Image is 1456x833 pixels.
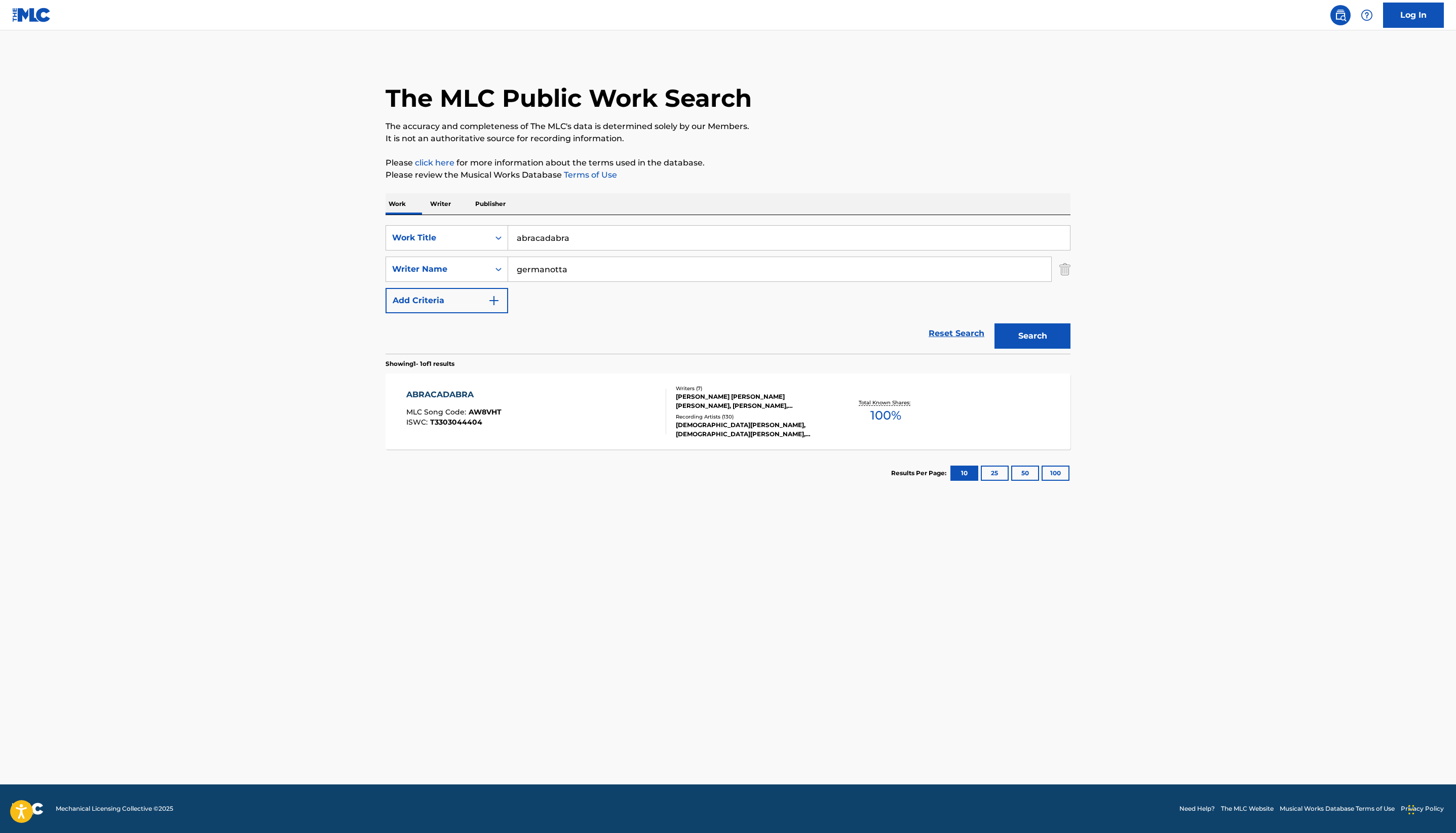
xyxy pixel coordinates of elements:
[1408,795,1414,825] div: Drag
[392,232,483,244] div: Work Title
[1405,784,1456,833] iframe: Chat Widget
[1042,466,1069,481] button: 100
[676,421,829,439] div: [DEMOGRAPHIC_DATA][PERSON_NAME], [DEMOGRAPHIC_DATA][PERSON_NAME], [DEMOGRAPHIC_DATA][PERSON_NAME]...
[1330,5,1351,25] a: Public Search
[415,158,454,168] a: click here
[386,225,1070,354] form: Search Form
[1401,804,1444,813] a: Privacy Policy
[1059,257,1070,282] img: Delete Criterion
[1221,804,1274,813] a: The MLC Website
[386,133,1070,145] p: It is not an authoritative source for recording information.
[950,466,978,481] button: 10
[386,83,752,113] h1: The MLC Public Work Search
[924,322,989,345] a: Reset Search
[488,295,500,307] img: 9d2ae6d4665cec9f34b9.svg
[1334,9,1347,21] img: search
[1383,3,1444,28] a: Log In
[386,359,454,368] p: Showing 1 - 1 of 1 results
[406,418,430,427] span: ISWC :
[386,120,1070,133] p: The accuracy and completeness of The MLC's data is determined solely by our Members.
[386,288,508,313] button: Add Criteria
[430,418,482,427] span: T3303044404
[676,385,829,392] div: Writers ( 7 )
[386,193,409,215] p: Work
[1280,804,1395,813] a: Musical Works Database Terms of Use
[386,373,1070,449] a: ABRACADABRAMLC Song Code:AW8VHTISWC:T3303044404Writers (7)[PERSON_NAME] [PERSON_NAME] [PERSON_NAM...
[406,389,502,401] div: ABRACADABRA
[392,263,483,275] div: Writer Name
[562,170,617,180] a: Terms of Use
[12,8,51,22] img: MLC Logo
[12,803,44,815] img: logo
[56,804,173,813] span: Mechanical Licensing Collective © 2025
[472,193,509,215] p: Publisher
[981,466,1009,481] button: 25
[1179,804,1215,813] a: Need Help?
[994,323,1070,349] button: Search
[406,407,469,416] span: MLC Song Code :
[1361,9,1373,21] img: help
[1357,5,1377,25] div: Help
[386,157,1070,169] p: Please for more information about the terms used in the database.
[1011,466,1039,481] button: 50
[386,169,1070,181] p: Please review the Musical Works Database
[469,407,502,416] span: AW8VHT
[676,392,829,410] div: [PERSON_NAME] [PERSON_NAME] [PERSON_NAME], [PERSON_NAME], [PERSON_NAME], [PERSON_NAME] [PERSON_NA...
[676,413,829,421] div: Recording Artists ( 130 )
[859,399,913,406] p: Total Known Shares:
[891,469,949,478] p: Results Per Page:
[870,406,901,425] span: 100 %
[427,193,454,215] p: Writer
